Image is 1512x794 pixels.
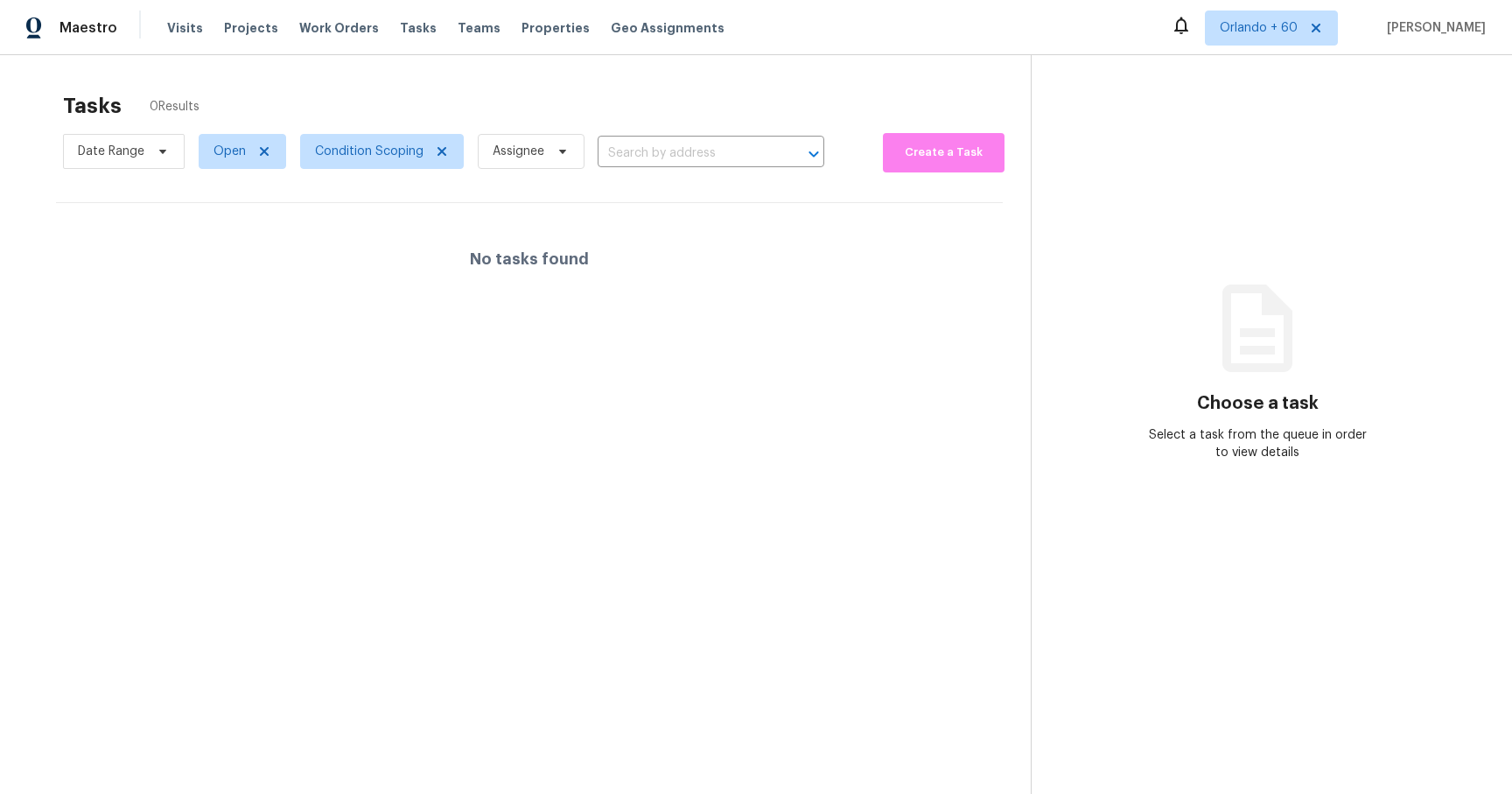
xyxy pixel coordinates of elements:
span: Teams [458,19,500,37]
span: Projects [224,19,278,37]
h2: Tasks [63,97,122,115]
span: Geo Assignments [611,19,724,37]
h4: No tasks found [470,250,589,268]
h3: Choose a task [1197,395,1319,412]
span: Create a Task [892,143,995,163]
span: [PERSON_NAME] [1380,19,1486,37]
span: Visits [167,19,203,37]
span: Open [213,143,246,160]
span: Maestro [59,19,117,37]
div: Select a task from the queue in order to view details [1144,426,1371,461]
button: Create a Task [883,133,1004,172]
button: Open [801,142,826,166]
span: Assignee [493,143,544,160]
span: Orlando + 60 [1220,19,1298,37]
span: Tasks [400,22,437,34]
span: 0 Results [150,98,199,116]
span: Date Range [78,143,144,160]
span: Condition Scoping [315,143,423,160]
span: Properties [521,19,590,37]
input: Search by address [598,140,775,167]
span: Work Orders [299,19,379,37]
